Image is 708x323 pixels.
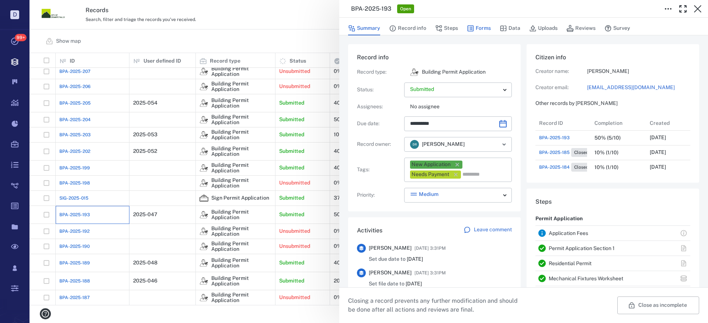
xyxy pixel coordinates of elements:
[410,103,512,110] p: No assignee
[410,68,419,77] div: Building Permit Application
[549,260,591,266] a: Residential Permit
[348,44,521,217] div: Record infoRecord type:icon Building Permit ApplicationBuilding Permit ApplicationStatus:Assignee...
[676,1,690,16] button: Toggle Fullscreen
[389,21,426,35] button: Record info
[412,161,451,168] div: New Application
[410,86,500,93] p: Submitted
[566,21,596,35] button: Reviews
[527,44,699,189] div: Citizen infoCreator name:[PERSON_NAME]Creator email:[EMAIL_ADDRESS][DOMAIN_NAME]Other records by ...
[348,296,524,314] p: Closing a record prevents any further modification and should be done after all actions and revie...
[414,244,446,253] span: [DATE] 3:31PM
[539,113,563,133] div: Record ID
[535,116,591,130] div: Record ID
[348,21,380,35] button: Summary
[474,226,512,234] p: Leave comment
[587,84,690,91] a: [EMAIL_ADDRESS][DOMAIN_NAME]
[535,212,583,225] p: Permit Application
[357,53,512,62] h6: Record info
[467,21,491,35] button: Forms
[410,140,419,149] div: D R
[539,164,570,171] span: BPA-2025-184
[357,166,401,173] p: Tags :
[587,68,690,75] p: [PERSON_NAME]
[617,296,699,314] button: Close as incomplete
[573,150,590,156] span: Closed
[539,149,570,156] span: BPA-2025-185
[549,245,615,251] a: Permit Application Section 1
[422,141,465,148] span: [PERSON_NAME]
[414,268,446,277] span: [DATE] 3:31PM
[357,69,401,76] p: Record type :
[539,163,591,172] a: BPA-2025-184Closed
[594,113,622,133] div: Completion
[15,34,27,41] span: 99+
[399,6,413,12] span: Open
[357,226,382,235] h6: Activities
[535,100,690,107] p: Other records by [PERSON_NAME]
[591,116,646,130] div: Completion
[435,21,458,35] button: Steps
[412,171,449,178] div: Needs Payment
[539,134,570,141] a: BPA-2025-193
[549,275,623,281] a: Mechanical Fixtures Worksheet
[594,165,618,170] div: 10% (1/10)
[535,53,690,62] h6: Citizen info
[369,245,412,252] span: [PERSON_NAME]
[357,192,401,199] p: Priority :
[369,269,412,277] span: [PERSON_NAME]
[369,280,422,288] span: Set file date to
[535,197,690,206] h6: Steps
[17,5,32,12] span: Help
[357,120,401,127] p: Due date :
[604,21,630,35] button: Survey
[419,191,438,198] span: Medium
[650,149,666,156] p: [DATE]
[594,150,618,155] div: 10% (1/10)
[351,4,391,13] h3: BPA-2025-193
[529,21,558,35] button: Uploads
[357,141,401,148] p: Record owner :
[650,134,666,141] p: [DATE]
[407,256,423,262] span: [DATE]
[549,230,588,236] a: Application Fees
[535,68,587,75] p: Creator name:
[410,68,419,77] img: icon Building Permit Application
[650,113,670,133] div: Created
[690,1,705,16] button: Close
[500,21,520,35] button: Data
[422,69,486,76] p: Building Permit Application
[357,86,401,94] p: Status :
[650,164,666,171] p: [DATE]
[496,116,510,131] button: Choose date, selected date is Aug 29, 2025
[406,281,422,287] span: [DATE]
[539,148,591,157] a: BPA-2025-185Closed
[573,164,590,171] span: Closed
[357,103,401,110] p: Assignees :
[535,84,587,91] p: Creator email:
[499,139,509,150] button: Open
[594,135,621,141] div: 50% (5/10)
[369,256,423,263] span: Set due date to
[464,226,512,235] a: Leave comment
[646,116,701,130] div: Created
[661,1,676,16] button: Toggle to Edit Boxes
[10,10,19,19] p: D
